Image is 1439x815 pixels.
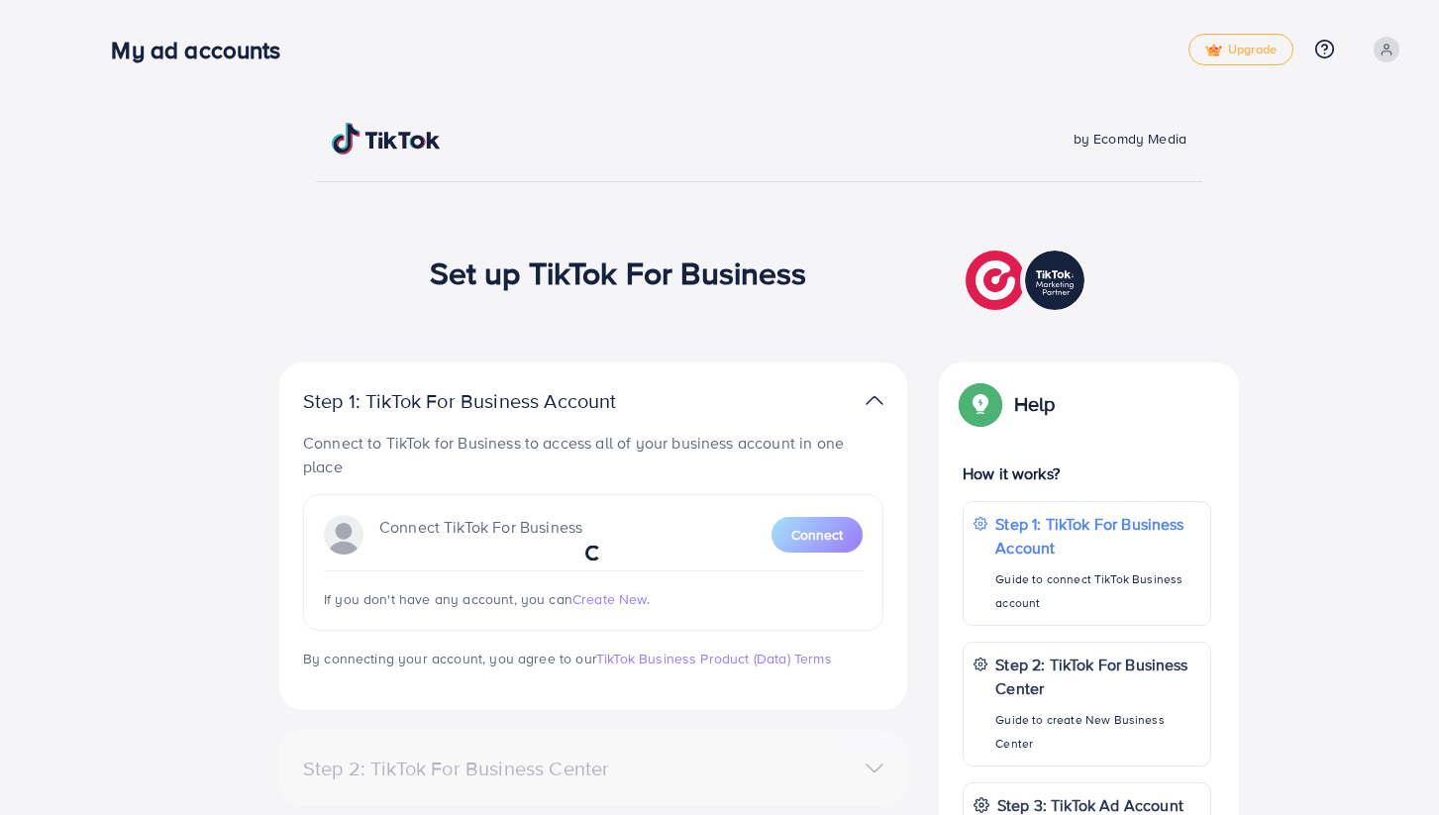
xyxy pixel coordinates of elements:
p: Step 1: TikTok For Business Account [995,512,1200,560]
img: TikTok partner [866,386,883,415]
p: Guide to create New Business Center [995,708,1200,756]
p: Step 1: TikTok For Business Account [303,389,679,413]
p: Step 2: TikTok For Business Center [995,653,1200,700]
a: tickUpgrade [1188,34,1293,65]
h3: My ad accounts [111,36,296,64]
span: by Ecomdy Media [1074,129,1186,149]
img: TikTok [332,123,441,154]
p: How it works? [963,461,1211,485]
p: Help [1014,392,1056,416]
img: Popup guide [963,386,998,422]
h1: Set up TikTok For Business [430,254,807,291]
img: TikTok partner [966,246,1089,315]
span: Upgrade [1205,43,1277,57]
p: Guide to connect TikTok Business account [995,567,1200,615]
img: tick [1205,44,1222,57]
